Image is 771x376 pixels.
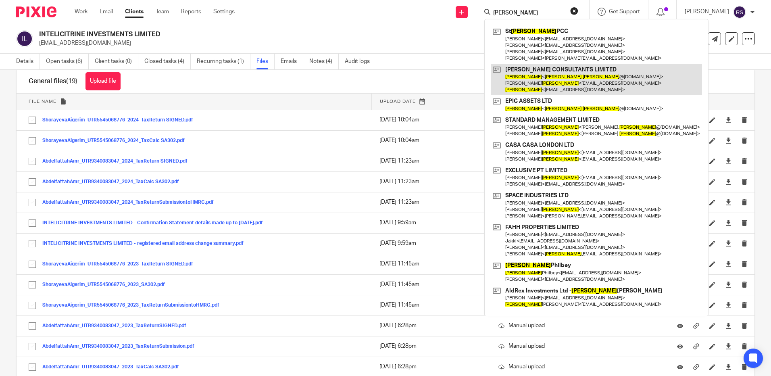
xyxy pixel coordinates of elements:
a: Download [725,280,731,288]
a: Download [725,342,731,350]
img: svg%3E [16,30,33,47]
p: [PERSON_NAME] [685,8,729,16]
a: Emails [281,54,303,69]
input: Select [25,257,40,272]
input: Select [25,359,40,375]
p: Manual upload [498,342,658,350]
input: Select [25,277,40,292]
p: [DATE] 10:04am [379,136,482,144]
a: Files [256,54,275,69]
a: Download [725,116,731,124]
a: Team [156,8,169,16]
p: [DATE] 9:59am [379,239,482,247]
span: Upload date [380,99,416,104]
a: Notes (4) [309,54,339,69]
a: Audit logs [345,54,376,69]
p: [DATE] 9:59am [379,219,482,227]
h2: INTELICITRINE INVESTMENTS LIMITED [39,30,524,39]
a: Download [725,219,731,227]
span: Get Support [609,9,640,15]
input: Select [25,339,40,354]
p: [DATE] 11:23am [379,198,482,206]
button: ShorayevaAigerim_UTR5545068776_2024_TaxCalc SA302.pdf [42,138,191,144]
input: Select [25,133,40,148]
span: (19) [66,78,77,84]
a: Download [725,157,731,165]
button: AbdelfattahAmr_UTR9340083047_2023_TaxReturnSubmission.pdf [42,344,200,349]
a: Download [725,178,731,186]
button: Clear [570,7,578,15]
button: INTELICITRINE INVESTMENTS LIMITED - Confirmation Statement details made up to [DATE].pdf [42,220,269,226]
a: Download [725,136,731,144]
a: Settings [213,8,235,16]
button: INTELICITRINE INVESTMENTS LIMITED - registered email address change summary.pdf [42,241,250,246]
button: AbdelfattahAmr_UTR9340083047_2023_TaxCalc SA302.pdf [42,364,185,370]
a: Email [100,8,113,16]
h1: General files [29,77,77,86]
input: Select [25,113,40,128]
a: Open tasks (6) [46,54,89,69]
p: [DATE] 11:23am [379,157,482,165]
a: Download [725,198,731,206]
input: Select [25,236,40,251]
p: [DATE] 11:45am [379,260,482,268]
a: Work [75,8,88,16]
a: Download [725,301,731,309]
button: Upload file [85,72,121,90]
p: [DATE] 11:45am [379,301,482,309]
input: Select [25,174,40,190]
p: Manual upload [498,322,658,330]
input: Select [25,195,40,210]
input: Search [492,10,565,17]
button: ShorayevaAigerim_UTR5545068776_2023_TaxReturn SIGNED.pdf [42,261,199,267]
p: [DATE] 11:45am [379,280,482,288]
img: Pixie [16,6,56,17]
p: [EMAIL_ADDRESS][DOMAIN_NAME] [39,39,645,47]
p: [DATE] 6:28pm [379,363,482,371]
p: Manual upload [498,363,658,371]
a: Reports [181,8,201,16]
button: ShorayevaAigerim_UTR5545068776_2023_TaxReturnSubmissiontoHMRC.pdf [42,303,225,308]
a: Clients [125,8,144,16]
button: AbdelfattahAmr_UTR9340083047_2023_TaxReturnSIGNED.pdf [42,323,192,329]
button: AbdelfattahAmr_UTR9340083047_2024_TaxReturn SIGNED.pdf [42,159,194,164]
a: Closed tasks (4) [144,54,191,69]
input: Select [25,215,40,231]
button: ShorayevaAigerim_UTR5545068776_2023_SA302.pdf [42,282,171,288]
a: Download [725,260,731,268]
p: [DATE] 6:28pm [379,322,482,330]
p: [DATE] 10:04am [379,116,482,124]
span: File name [29,99,56,104]
a: Client tasks (0) [95,54,138,69]
a: Download [725,239,731,247]
p: [DATE] 11:23am [379,178,482,186]
input: Select [25,154,40,169]
a: Download [725,363,731,371]
input: Select [25,318,40,334]
button: AbdelfattahAmr_UTR9340083047_2024_TaxReturnSubmissiontoHMRC.pdf [42,200,220,205]
a: Download [725,322,731,330]
a: Recurring tasks (1) [197,54,250,69]
a: Details [16,54,40,69]
input: Select [25,298,40,313]
button: AbdelfattahAmr_UTR9340083047_2024_TaxCalc SA302.pdf [42,179,185,185]
img: svg%3E [733,6,746,19]
p: [DATE] 6:28pm [379,342,482,350]
button: ShorayevaAigerim_UTR5545068776_2024_TaxReturn SIGNED.pdf [42,117,199,123]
